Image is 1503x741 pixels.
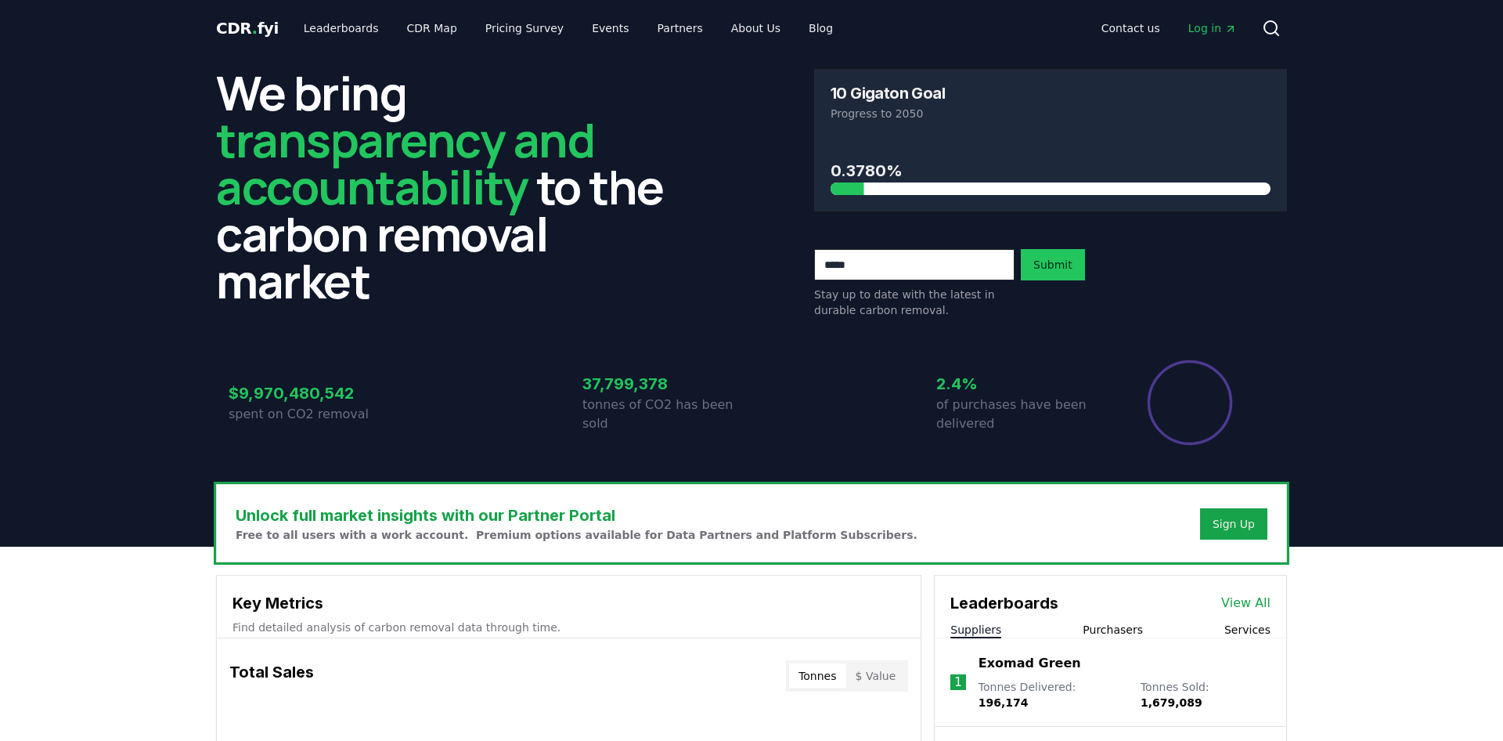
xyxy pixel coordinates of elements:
[1089,14,1249,42] nav: Main
[473,14,576,42] a: Pricing Survey
[229,381,398,405] h3: $9,970,480,542
[1141,679,1271,710] p: Tonnes Sold :
[936,372,1105,396] h3: 2.4%
[216,19,279,38] span: CDR fyi
[229,660,314,692] h3: Total Sales
[950,622,1001,638] button: Suppliers
[936,396,1105,433] p: of purchases have been delivered
[216,107,594,219] span: transparency and accountability
[831,159,1271,183] h3: 0.3780%
[1089,14,1173,42] a: Contact us
[1188,20,1237,36] span: Log in
[814,287,1015,318] p: Stay up to date with the latest in durable carbon removal.
[395,14,470,42] a: CDR Map
[252,19,258,38] span: .
[645,14,715,42] a: Partners
[291,14,391,42] a: Leaderboards
[1200,508,1267,540] button: Sign Up
[1141,696,1202,709] span: 1,679,089
[232,591,905,615] h3: Key Metrics
[236,504,917,527] h3: Unlock full market insights with our Partner Portal
[979,679,1125,710] p: Tonnes Delivered :
[1146,359,1234,446] div: Percentage of sales delivered
[582,372,751,396] h3: 37,799,378
[232,620,905,635] p: Find detailed analysis of carbon removal data through time.
[1176,14,1249,42] a: Log in
[950,591,1058,615] h3: Leaderboards
[236,527,917,543] p: Free to all users with a work account. Premium options available for Data Partners and Platform S...
[582,396,751,433] p: tonnes of CO2 has been sold
[1224,622,1271,638] button: Services
[831,106,1271,121] p: Progress to 2050
[579,14,641,42] a: Events
[1083,622,1143,638] button: Purchasers
[846,663,906,689] button: $ Value
[789,663,845,689] button: Tonnes
[719,14,793,42] a: About Us
[831,85,945,101] h3: 10 Gigaton Goal
[216,69,689,304] h2: We bring to the carbon removal market
[979,654,1081,673] a: Exomad Green
[291,14,845,42] nav: Main
[979,696,1029,709] span: 196,174
[1221,594,1271,613] a: View All
[954,673,962,692] p: 1
[1213,516,1255,532] a: Sign Up
[1021,249,1085,280] button: Submit
[216,17,279,39] a: CDR.fyi
[229,405,398,424] p: spent on CO2 removal
[796,14,845,42] a: Blog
